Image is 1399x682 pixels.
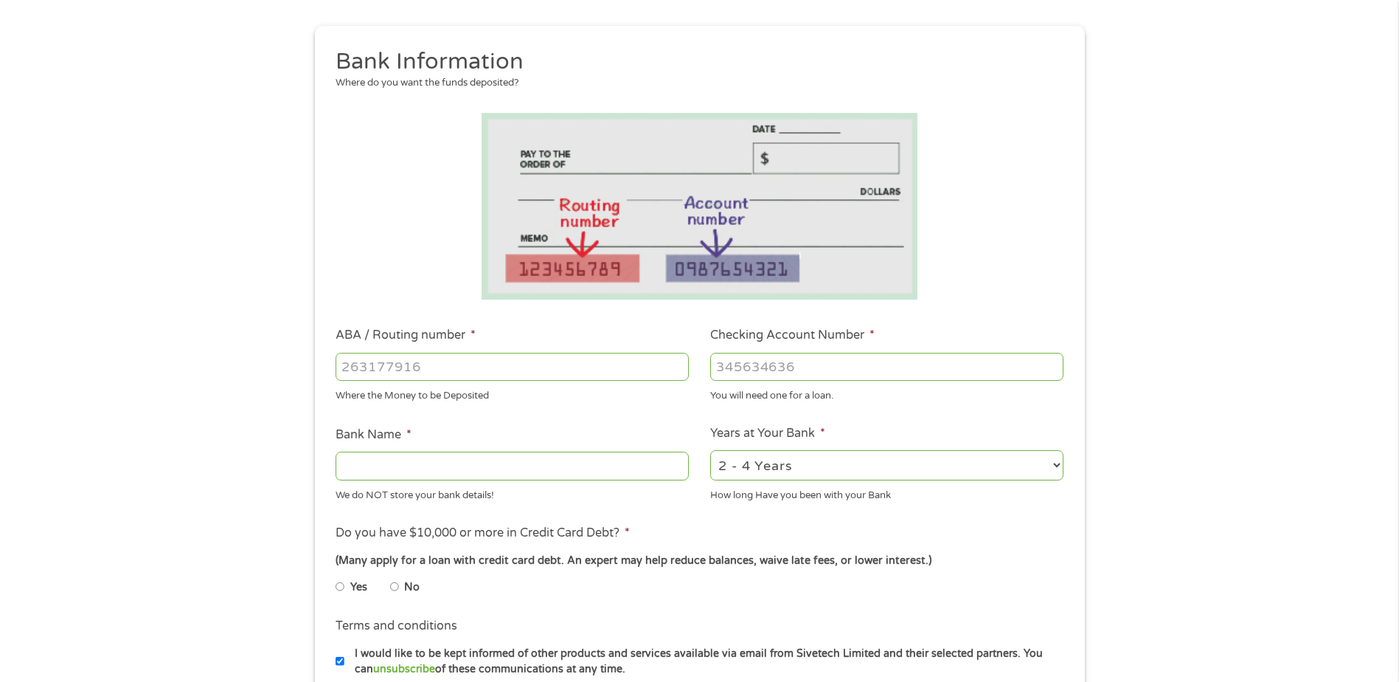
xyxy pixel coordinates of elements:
label: Terms and conditions [336,619,457,634]
img: Routing number location [482,113,918,300]
input: 345634636 [710,353,1063,381]
div: We do NOT store your bank details! [336,483,689,503]
div: Where do you want the funds deposited? [336,76,1052,91]
div: Where the Money to be Deposited [336,384,689,404]
label: Do you have $10,000 or more in Credit Card Debt? [336,526,630,541]
label: Years at Your Bank [710,426,825,441]
div: How long Have you been with your Bank [710,483,1063,503]
label: Yes [350,579,367,596]
label: I would like to be kept informed of other products and services available via email from Sivetech... [344,646,1068,678]
div: You will need one for a loan. [710,384,1063,404]
a: unsubscribe [373,663,435,675]
label: Checking Account Number [710,328,875,343]
label: No [404,579,420,596]
input: 263177916 [336,353,689,381]
h2: Bank Information [336,47,1052,77]
div: (Many apply for a loan with credit card debt. An expert may help reduce balances, waive late fees... [336,553,1063,569]
label: ABA / Routing number [336,328,476,343]
label: Bank Name [336,427,412,443]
